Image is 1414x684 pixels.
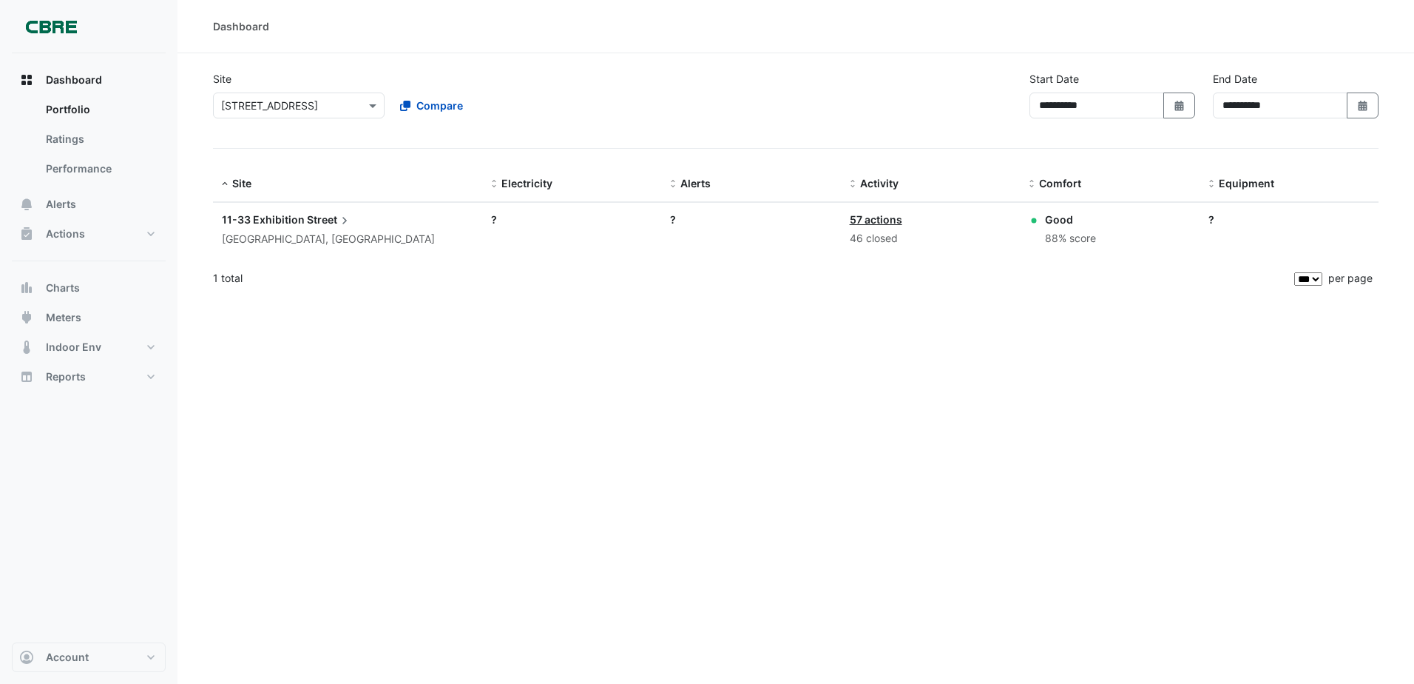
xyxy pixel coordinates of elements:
[307,212,352,228] span: Street
[213,19,269,34] div: Dashboard
[19,197,34,212] app-icon: Alerts
[46,310,81,325] span: Meters
[12,95,166,190] div: Dashboard
[12,219,166,249] button: Actions
[12,303,166,332] button: Meters
[46,197,76,212] span: Alerts
[46,650,89,665] span: Account
[416,98,463,113] span: Compare
[1328,272,1373,284] span: per page
[1356,99,1370,112] fa-icon: Select Date
[46,281,80,295] span: Charts
[491,212,652,227] div: ?
[680,177,711,190] span: Alerts
[213,260,1291,297] div: 1 total
[1039,177,1081,190] span: Comfort
[1029,71,1079,87] label: Start Date
[12,643,166,672] button: Account
[1045,212,1096,227] div: Good
[46,227,85,241] span: Actions
[19,73,34,87] app-icon: Dashboard
[850,230,1011,247] div: 46 closed
[1173,99,1186,112] fa-icon: Select Date
[19,340,34,355] app-icon: Indoor Env
[390,93,473,118] button: Compare
[12,362,166,392] button: Reports
[12,273,166,303] button: Charts
[12,332,166,362] button: Indoor Env
[1213,71,1257,87] label: End Date
[34,124,166,154] a: Ratings
[19,281,34,295] app-icon: Charts
[46,369,86,384] span: Reports
[1045,230,1096,247] div: 88% score
[46,340,101,355] span: Indoor Env
[213,71,231,87] label: Site
[19,369,34,384] app-icon: Reports
[18,12,84,41] img: Company Logo
[222,231,473,248] div: [GEOGRAPHIC_DATA], [GEOGRAPHIC_DATA]
[34,154,166,184] a: Performance
[1208,212,1370,227] div: ?
[501,177,552,190] span: Electricity
[34,95,166,124] a: Portfolio
[19,227,34,241] app-icon: Actions
[232,177,251,190] span: Site
[860,177,899,190] span: Activity
[12,190,166,219] button: Alerts
[46,73,102,87] span: Dashboard
[670,212,831,227] div: ?
[850,213,902,226] a: 57 actions
[12,65,166,95] button: Dashboard
[222,213,305,226] span: 11-33 Exhibition
[1219,177,1274,190] span: Equipment
[19,310,34,325] app-icon: Meters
